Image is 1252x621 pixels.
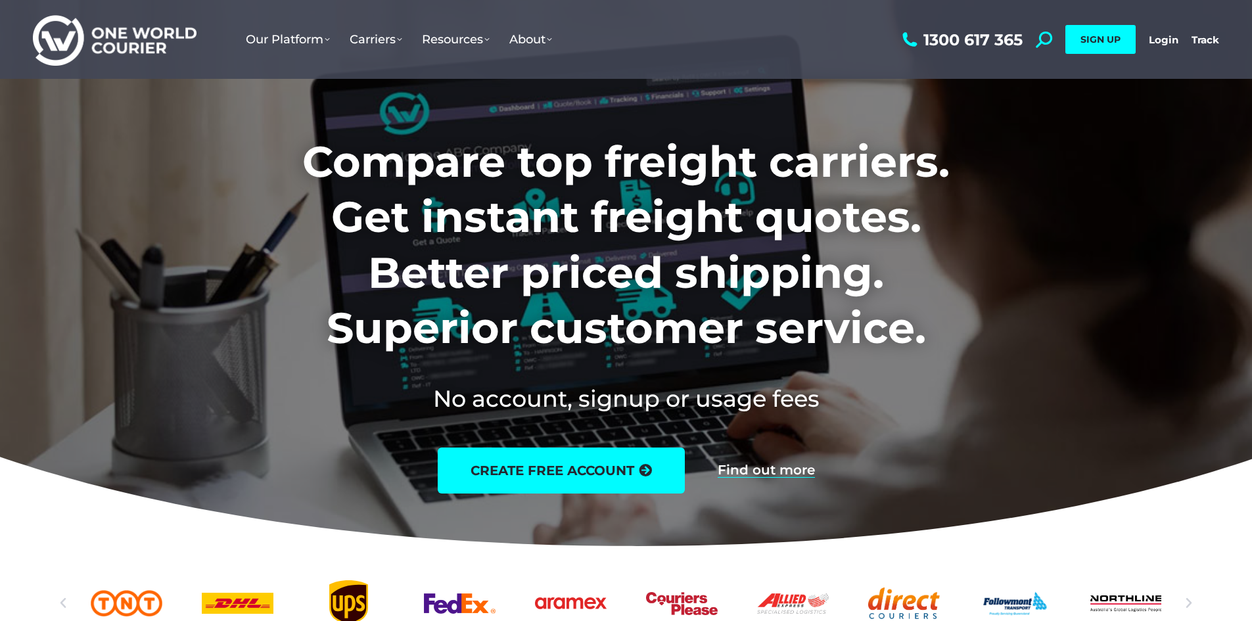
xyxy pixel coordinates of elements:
span: Resources [422,32,490,47]
a: create free account [438,448,685,494]
a: SIGN UP [1065,25,1136,54]
a: Our Platform [236,19,340,60]
span: About [509,32,552,47]
h2: No account, signup or usage fees [216,382,1036,415]
a: Find out more [718,463,815,478]
a: Track [1192,34,1219,46]
a: Resources [412,19,499,60]
img: One World Courier [33,13,197,66]
span: Carriers [350,32,402,47]
h1: Compare top freight carriers. Get instant freight quotes. Better priced shipping. Superior custom... [216,134,1036,356]
a: Carriers [340,19,412,60]
span: SIGN UP [1080,34,1121,45]
a: 1300 617 365 [899,32,1023,48]
span: Our Platform [246,32,330,47]
a: Login [1149,34,1178,46]
a: About [499,19,562,60]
